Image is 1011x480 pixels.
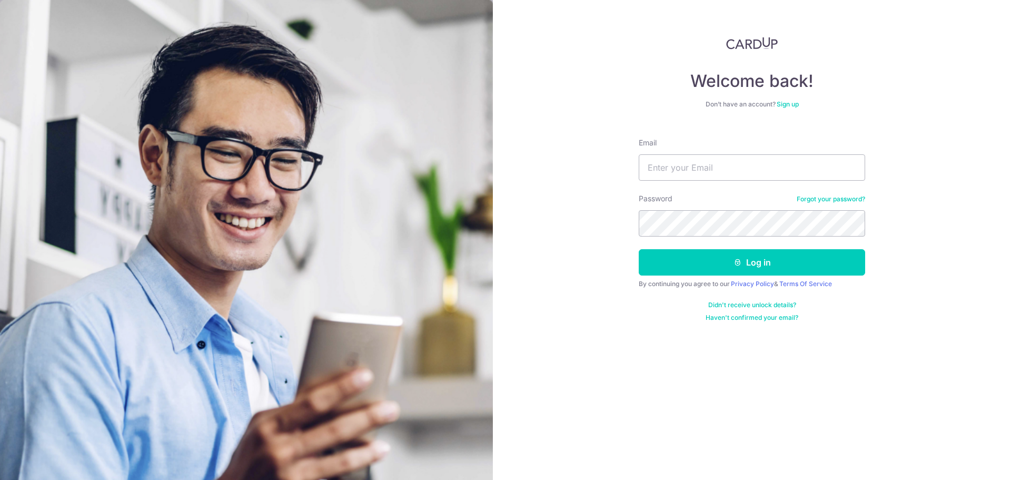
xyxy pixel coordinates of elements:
[639,280,865,288] div: By continuing you agree to our &
[797,195,865,203] a: Forgot your password?
[639,71,865,92] h4: Welcome back!
[639,138,657,148] label: Email
[708,301,796,309] a: Didn't receive unlock details?
[639,193,672,204] label: Password
[731,280,774,288] a: Privacy Policy
[726,37,778,50] img: CardUp Logo
[779,280,832,288] a: Terms Of Service
[639,100,865,109] div: Don’t have an account?
[706,314,798,322] a: Haven't confirmed your email?
[777,100,799,108] a: Sign up
[639,154,865,181] input: Enter your Email
[639,249,865,276] button: Log in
